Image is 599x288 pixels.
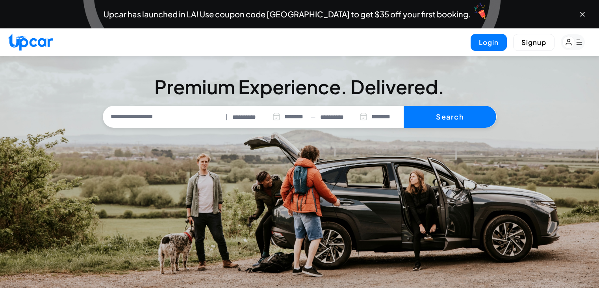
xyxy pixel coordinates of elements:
span: — [310,112,315,122]
button: Close banner [579,10,586,18]
button: Search [404,106,496,128]
img: Upcar Logo [8,34,53,50]
button: Signup [513,34,554,51]
button: Login [471,34,507,51]
h3: Premium Experience. Delivered. [103,77,497,96]
span: Upcar has launched in LA! Use coupon code [GEOGRAPHIC_DATA] to get $35 off your first booking. [104,10,471,18]
span: | [226,112,228,122]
